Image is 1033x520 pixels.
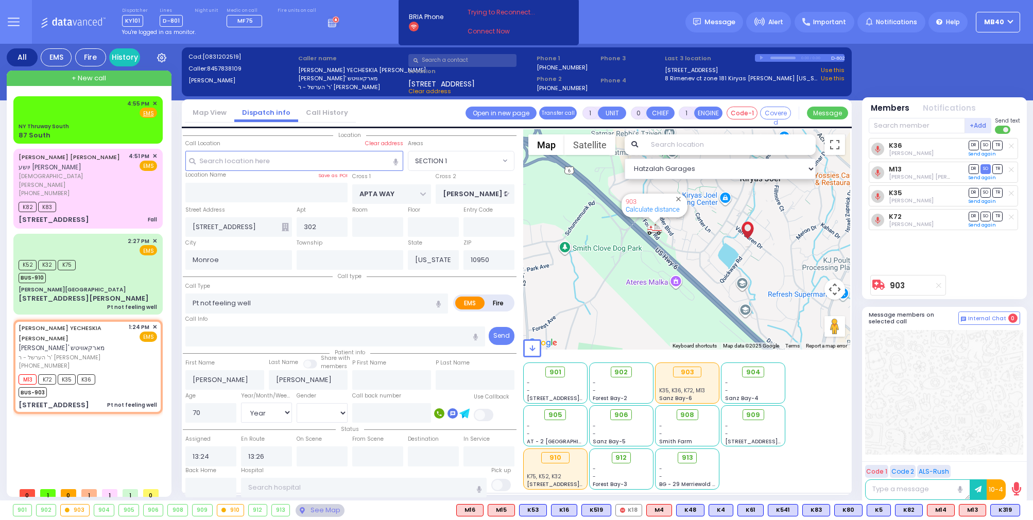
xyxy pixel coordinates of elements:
[474,393,509,401] label: Use Callback
[646,107,675,119] button: CHIEF
[408,67,533,76] label: Location
[143,489,159,497] span: 0
[965,118,992,133] button: +Add
[867,504,891,516] div: K5
[297,239,322,247] label: Township
[659,394,692,402] span: Sanz Bay-6
[821,74,845,83] a: Use this
[593,422,596,430] span: -
[889,173,980,181] span: Levy Friedman
[484,297,513,309] label: Fire
[969,188,979,198] span: DR
[123,489,138,497] span: 1
[207,64,242,73] span: 8457838109
[802,504,830,516] div: K83
[768,18,783,27] span: Alert
[527,473,561,480] span: K75, K52, K32
[665,66,718,75] a: [STREET_ADDRESS]
[408,151,500,170] span: SECTION 1
[549,367,561,377] span: 901
[128,237,149,245] span: 2:27 PM
[871,102,909,114] button: Members
[958,311,1020,325] button: Internal Chat 0
[992,188,1003,198] span: TR
[831,54,845,62] div: D-802
[593,473,596,480] span: -
[682,453,693,463] span: 913
[889,213,902,220] a: K72
[19,343,105,352] span: [PERSON_NAME]' מארקאוויטש
[185,108,234,117] a: Map View
[468,8,549,17] span: Trying to Reconnect...
[330,349,370,356] span: Patient info
[969,151,996,157] a: Send again
[895,504,923,516] div: K82
[20,489,35,497] span: 0
[834,504,863,516] div: K80
[693,18,701,26] img: message.svg
[969,222,996,228] a: Send again
[537,54,597,63] span: Phone 1
[160,15,183,27] span: D-801
[185,140,220,148] label: Call Location
[122,15,143,27] span: KY101
[227,8,266,14] label: Medic on call
[488,504,515,516] div: M15
[408,239,422,247] label: State
[537,75,597,83] span: Phone 2
[869,118,965,133] input: Search member
[143,110,154,117] u: EMS
[865,465,888,478] button: Code 1
[659,438,692,445] span: Smith Farm
[152,99,157,108] span: ✕
[185,315,208,323] label: Call Info
[318,172,348,179] label: Save as POI
[81,489,97,497] span: 1
[19,153,120,161] a: [PERSON_NAME] [PERSON_NAME]
[72,73,106,83] span: + New call
[923,102,976,114] button: Notifications
[38,202,56,212] span: K83
[188,76,295,85] label: [PERSON_NAME]
[593,430,596,438] span: -
[659,480,717,488] span: BG - 29 Merriewold S.
[946,18,960,27] span: Help
[725,387,728,394] span: -
[746,367,761,377] span: 904
[620,508,625,513] img: red-radio-icon.svg
[889,189,902,197] a: K35
[408,140,423,148] label: Areas
[737,504,764,516] div: BLS
[889,197,934,204] span: Berish Feldman
[297,392,316,400] label: Gender
[185,206,225,214] label: Street Address
[408,151,514,170] span: SECTION 1
[527,387,530,394] span: -
[992,164,1003,174] span: TR
[614,410,628,420] span: 906
[185,171,226,179] label: Location Name
[593,394,627,402] span: Forest Bay-2
[665,54,755,63] label: Last 3 location
[980,164,991,174] span: SO
[19,273,46,283] span: BUS-910
[436,359,470,367] label: P Last Name
[519,504,547,516] div: BLS
[61,505,89,516] div: 903
[321,354,350,362] small: Share with
[269,358,298,367] label: Last Name
[626,205,680,213] a: Calculate distance
[813,18,846,27] span: Important
[408,206,420,214] label: Floor
[298,108,356,117] a: Call History
[140,161,157,171] span: EMS
[148,216,157,223] div: Fall
[75,48,106,66] div: Fire
[802,504,830,516] div: BLS
[593,480,627,488] span: Forest Bay-3
[626,198,636,205] a: 903
[598,107,626,119] button: UNIT
[704,17,735,27] span: Message
[333,272,367,280] span: Call type
[38,260,56,270] span: K32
